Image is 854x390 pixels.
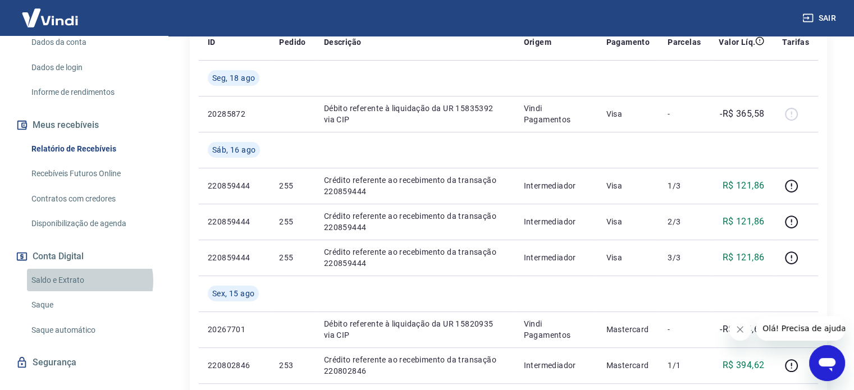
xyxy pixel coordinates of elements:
p: 1/1 [668,360,701,371]
p: R$ 121,86 [723,215,765,228]
p: Tarifas [782,36,809,48]
p: 3/3 [668,252,701,263]
p: Intermediador [524,180,588,191]
p: 20285872 [208,108,261,120]
p: 255 [279,216,305,227]
p: Crédito referente ao recebimento da transação 220859444 [324,210,506,233]
button: Meus recebíveis [13,113,154,137]
a: Relatório de Recebíveis [27,137,154,160]
p: 220859444 [208,216,261,227]
p: 220859444 [208,252,261,263]
p: 220859444 [208,180,261,191]
iframe: Mensagem da empresa [756,316,845,341]
a: Dados de login [27,56,154,79]
p: Pedido [279,36,305,48]
p: Intermediador [524,216,588,227]
p: ID [208,36,216,48]
a: Saque [27,293,154,316]
p: 255 [279,180,305,191]
p: -R$ 394,62 [720,323,764,336]
span: Sex, 15 ago [212,288,254,299]
p: Débito referente à liquidação da UR 15835392 via CIP [324,103,506,125]
p: Visa [606,252,650,263]
p: Mastercard [606,360,650,371]
a: Saque automático [27,319,154,342]
p: Valor Líq. [719,36,755,48]
p: Débito referente à liquidação da UR 15820935 via CIP [324,318,506,341]
p: Vindi Pagamentos [524,103,588,125]
a: Dados da conta [27,31,154,54]
span: Olá! Precisa de ajuda? [7,8,94,17]
button: Conta Digital [13,244,154,269]
p: Crédito referente ao recebimento da transação 220802846 [324,354,506,377]
a: Informe de rendimentos [27,81,154,104]
iframe: Botão para abrir a janela de mensagens [809,345,845,381]
a: Segurança [13,350,154,375]
p: Origem [524,36,551,48]
iframe: Fechar mensagem [729,318,751,341]
p: 2/3 [668,216,701,227]
span: Seg, 18 ago [212,72,255,84]
p: Parcelas [668,36,701,48]
p: Visa [606,216,650,227]
p: Visa [606,108,650,120]
p: Crédito referente ao recebimento da transação 220859444 [324,175,506,197]
p: Vindi Pagamentos [524,318,588,341]
p: Intermediador [524,252,588,263]
p: - [668,108,701,120]
span: Sáb, 16 ago [212,144,255,155]
p: 255 [279,252,305,263]
p: Mastercard [606,324,650,335]
button: Sair [800,8,841,29]
img: Vindi [13,1,86,35]
p: - [668,324,701,335]
p: R$ 121,86 [723,251,765,264]
p: 220802846 [208,360,261,371]
p: R$ 394,62 [723,359,765,372]
a: Saldo e Extrato [27,269,154,292]
a: Contratos com credores [27,187,154,210]
p: 20267701 [208,324,261,335]
p: 1/3 [668,180,701,191]
a: Disponibilização de agenda [27,212,154,235]
p: Crédito referente ao recebimento da transação 220859444 [324,246,506,269]
p: R$ 121,86 [723,179,765,192]
p: Pagamento [606,36,650,48]
p: Descrição [324,36,362,48]
p: Visa [606,180,650,191]
a: Recebíveis Futuros Online [27,162,154,185]
p: 253 [279,360,305,371]
p: -R$ 365,58 [720,107,764,121]
p: Intermediador [524,360,588,371]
